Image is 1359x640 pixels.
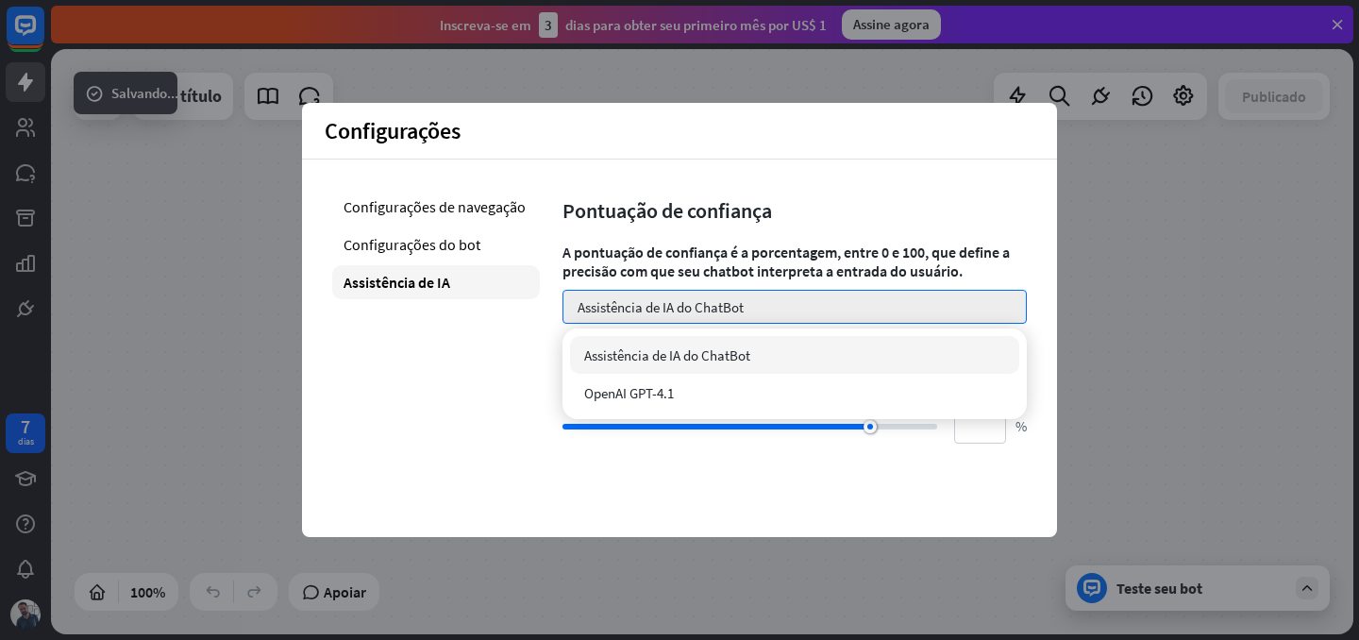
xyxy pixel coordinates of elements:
font: dias [18,435,34,447]
font: Assistência de IA do ChatBot [578,298,744,316]
font: dias para obter seu primeiro mês por US$ 1 [565,16,827,34]
div: Sem título [144,73,222,120]
font: Salvando... [111,84,178,102]
font: 100% [130,582,165,601]
font: Publicado [1242,87,1306,106]
font: Configurações [325,116,461,145]
font: Assistência de IA [344,273,450,292]
font: Configurações de navegação [344,197,526,216]
font: 3 [545,16,552,34]
font: Assistência de IA do ChatBot [584,346,750,364]
font: 7 [21,414,30,438]
font: Teste seu bot [1116,579,1202,598]
font: Sem título [144,85,222,107]
font: Assine agora [853,15,930,33]
font: Configurações do bot [344,235,480,254]
font: Apoiar [324,582,366,601]
font: Inscreva-se em [440,16,531,34]
button: Publicado [1225,79,1323,113]
font: Pontuação de confiança [562,197,772,224]
font: A pontuação de confiança é a porcentagem, entre 0 e 100, que define a precisão com que seu chatbo... [562,243,1010,280]
a: 7 dias [6,413,45,453]
button: Abra o widget de bate-papo do LiveChat [15,8,72,64]
font: OpenAI GPT-4.1 [584,384,674,402]
font: % [1015,417,1027,435]
font: seta para baixo [1000,301,1012,312]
